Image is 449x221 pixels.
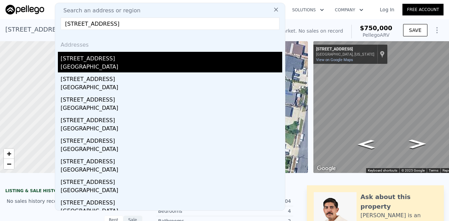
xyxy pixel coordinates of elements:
span: © 2025 Google [401,168,425,172]
path: Go South, Radstock Ave [402,137,434,151]
div: Off Market. No sales on record [270,27,343,34]
div: 4 [225,208,291,214]
div: [STREET_ADDRESS] [61,196,282,207]
a: Zoom in [4,149,14,159]
div: Bedrooms [158,208,225,214]
path: Go North, Radstock Ave [350,138,382,151]
button: Show Options [430,23,444,37]
div: [GEOGRAPHIC_DATA] [61,186,282,196]
a: Free Account [402,4,444,15]
div: [GEOGRAPHIC_DATA] [61,125,282,134]
div: [STREET_ADDRESS] [61,93,282,104]
div: [STREET_ADDRESS] [61,52,282,63]
div: LISTING & SALE HISTORY [5,188,142,195]
button: Company [329,4,369,16]
div: [STREET_ADDRESS] [61,114,282,125]
a: Log In [372,6,402,13]
div: [GEOGRAPHIC_DATA] [61,166,282,175]
div: Addresses [58,35,282,52]
div: Ask about this property [361,192,437,211]
div: [GEOGRAPHIC_DATA] [61,207,282,217]
div: [STREET_ADDRESS] , La [PERSON_NAME] , CA 91744 [5,25,165,34]
a: Open this area in Google Maps (opens a new window) [315,164,338,173]
span: Search an address or region [58,7,140,15]
div: 1,204 [225,198,291,205]
div: No sales history record for this property. [5,195,142,207]
a: Terms (opens in new tab) [429,168,438,172]
div: [GEOGRAPHIC_DATA] [61,83,282,93]
div: [GEOGRAPHIC_DATA], [US_STATE] [316,52,374,57]
button: Solutions [287,4,329,16]
a: Zoom out [4,159,14,169]
span: $750,000 [360,24,392,32]
img: Pellego [5,5,44,14]
div: [STREET_ADDRESS] [61,72,282,83]
a: View on Google Maps [316,58,353,62]
div: [GEOGRAPHIC_DATA] [61,104,282,114]
div: [STREET_ADDRESS] [316,47,374,52]
div: [STREET_ADDRESS] [61,134,282,145]
a: Show location on map [380,50,385,58]
button: Keyboard shortcuts [368,168,397,173]
div: [GEOGRAPHIC_DATA] [61,145,282,155]
button: SAVE [403,24,427,36]
span: − [7,160,11,168]
div: [GEOGRAPHIC_DATA] [61,63,282,72]
div: [STREET_ADDRESS] [61,175,282,186]
input: Enter an address, city, region, neighborhood or zip code [61,18,279,30]
span: + [7,149,11,158]
div: Pellego ARV [360,32,392,38]
div: [STREET_ADDRESS] [61,155,282,166]
img: Google [315,164,338,173]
